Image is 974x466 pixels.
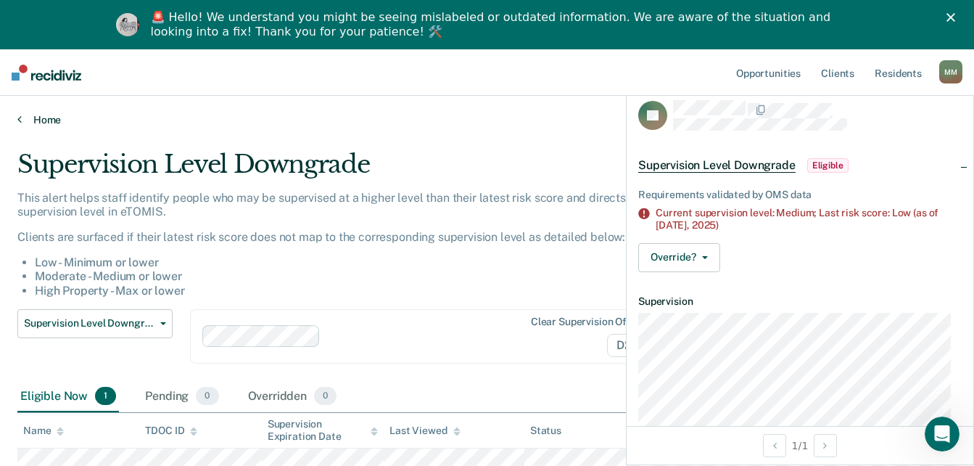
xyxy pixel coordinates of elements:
span: 1 [95,387,116,406]
div: 1 / 1 [627,426,973,465]
div: Overridden [245,381,340,413]
li: Low - Minimum or lower [35,256,748,269]
a: Residents [872,49,925,96]
span: D21 [607,334,657,357]
li: Moderate - Medium or lower [35,269,748,283]
button: Override? [638,243,720,272]
div: Supervision Level Downgrade [17,150,748,191]
span: 0 [314,387,337,406]
div: M M [939,60,962,83]
dt: Supervision [638,295,962,308]
p: This alert helps staff identify people who may be supervised at a higher level than their latest ... [17,191,748,218]
div: Supervision Level DowngradeEligible [627,142,973,189]
div: Clear supervision officers [531,316,654,328]
span: 0 [196,387,218,406]
span: Supervision Level Downgrade [638,158,796,173]
div: Pending [142,381,221,413]
div: Supervision Expiration Date [268,418,378,443]
div: Name [23,425,64,437]
div: Status [530,425,561,437]
a: Opportunities [733,49,804,96]
li: High Property - Max or lower [35,284,748,298]
div: Last Viewed [389,425,460,437]
div: Close [946,13,961,22]
a: Home [17,113,957,126]
a: Clients [818,49,857,96]
span: Eligible [807,158,849,173]
div: Requirements validated by OMS data [638,189,962,201]
p: Clients are surfaced if their latest risk score does not map to the corresponding supervision lev... [17,230,748,244]
iframe: Intercom live chat [925,417,959,451]
div: Current supervision level: Medium; Last risk score: Low (as of [DATE], [656,207,962,232]
div: TDOC ID [145,425,197,437]
button: Next Opportunity [814,434,837,457]
div: 🚨 Hello! We understand you might be seeing mislabeled or outdated information. We are aware of th... [151,10,835,39]
button: Previous Opportunity [763,434,786,457]
img: Recidiviz [12,65,81,81]
span: Supervision Level Downgrade [24,317,154,330]
div: Eligible Now [17,381,119,413]
img: Profile image for Kim [116,13,139,36]
span: 2025) [692,219,719,231]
